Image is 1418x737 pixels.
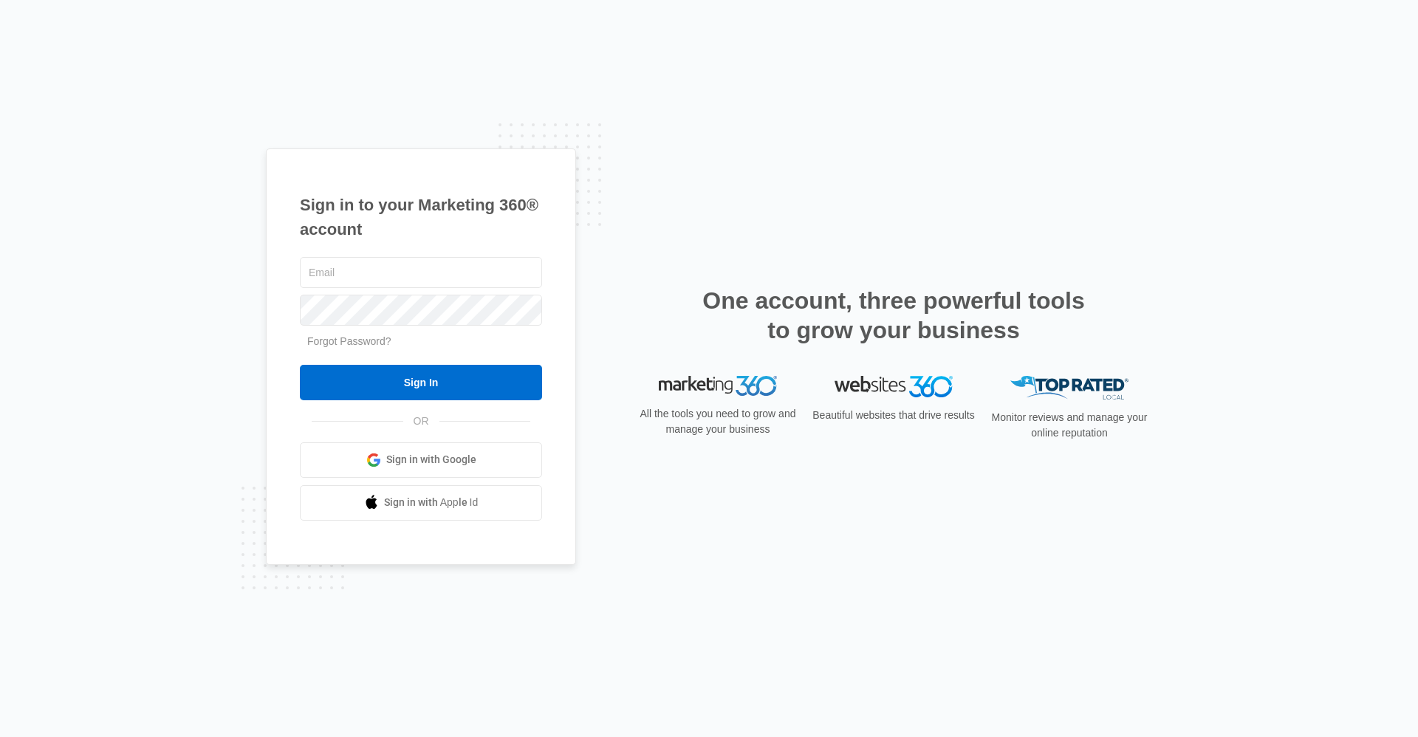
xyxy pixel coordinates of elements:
[835,376,953,397] img: Websites 360
[386,452,476,467] span: Sign in with Google
[300,193,542,241] h1: Sign in to your Marketing 360® account
[403,414,439,429] span: OR
[300,257,542,288] input: Email
[987,410,1152,441] p: Monitor reviews and manage your online reputation
[300,365,542,400] input: Sign In
[635,406,801,437] p: All the tools you need to grow and manage your business
[659,376,777,397] img: Marketing 360
[307,335,391,347] a: Forgot Password?
[384,495,479,510] span: Sign in with Apple Id
[811,408,976,423] p: Beautiful websites that drive results
[1010,376,1128,400] img: Top Rated Local
[300,442,542,478] a: Sign in with Google
[698,286,1089,345] h2: One account, three powerful tools to grow your business
[300,485,542,521] a: Sign in with Apple Id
